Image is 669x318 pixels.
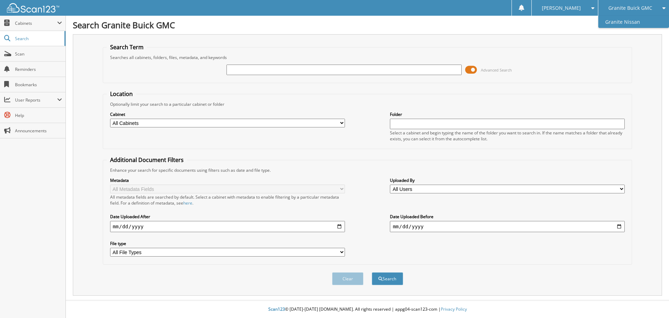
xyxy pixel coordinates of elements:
[107,101,629,107] div: Optionally limit your search to a particular cabinet or folder
[390,111,625,117] label: Folder
[73,19,662,31] h1: Search Granite Buick GMC
[390,177,625,183] label: Uploaded By
[608,6,652,10] span: Granite Buick GMC
[481,67,512,73] span: Advanced Search
[183,200,192,206] a: here
[107,90,136,98] legend: Location
[372,272,403,285] button: Search
[390,214,625,220] label: Date Uploaded Before
[107,156,187,164] legend: Additional Document Filters
[110,214,345,220] label: Date Uploaded After
[15,82,62,88] span: Bookmarks
[107,167,629,173] div: Enhance your search for specific documents using filters such as date and file type.
[390,130,625,142] div: Select a cabinet and begin typing the name of the folder you want to search in. If the name match...
[7,3,59,13] img: scan123-logo-white.svg
[441,306,467,312] a: Privacy Policy
[390,221,625,232] input: end
[110,111,345,117] label: Cabinet
[110,221,345,232] input: start
[15,51,62,57] span: Scan
[15,112,62,118] span: Help
[542,6,581,10] span: [PERSON_NAME]
[110,194,345,206] div: All metadata fields are searched by default. Select a cabinet with metadata to enable filtering b...
[15,36,61,42] span: Search
[332,272,363,285] button: Clear
[110,241,345,246] label: File type
[107,54,629,60] div: Searches all cabinets, folders, files, metadata, and keywords
[110,177,345,183] label: Metadata
[634,284,669,318] iframe: Chat Widget
[15,20,57,26] span: Cabinets
[15,128,62,134] span: Announcements
[15,97,57,103] span: User Reports
[15,66,62,72] span: Reminders
[598,16,669,28] a: Granite Nissan
[66,301,669,318] div: © [DATE]-[DATE] [DOMAIN_NAME]. All rights reserved | appg04-scan123-com |
[107,43,147,51] legend: Search Term
[268,306,285,312] span: Scan123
